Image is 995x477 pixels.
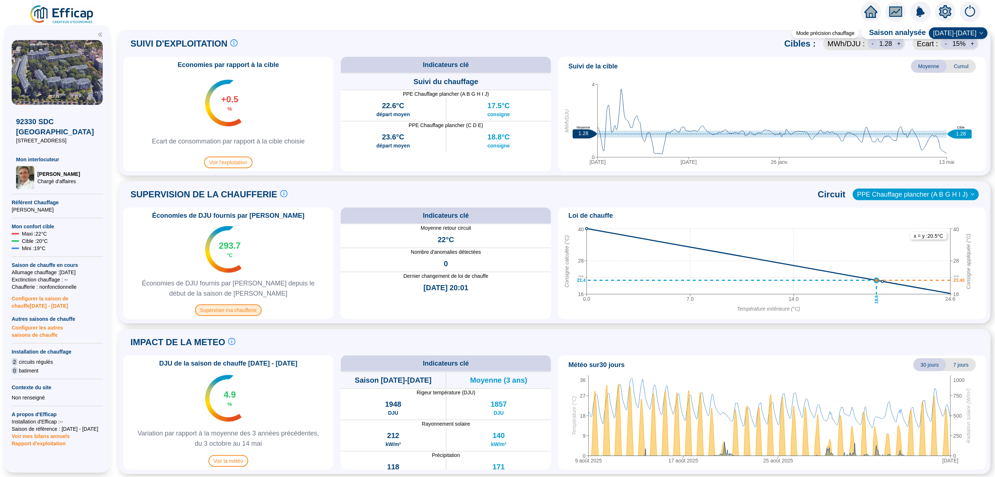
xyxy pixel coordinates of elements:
[953,377,965,383] tspan: 1000
[126,428,331,449] span: Variation par rapport à la moyenne des 3 années précédentes, du 3 octobre au 14 mai
[956,131,966,137] text: 1.28
[29,4,95,25] img: efficap energie logo
[894,39,904,49] div: +
[12,411,103,418] span: A propos d'Efficap
[865,5,878,18] span: home
[12,283,103,291] span: Chaufferie : non fonctionnelle
[12,199,103,206] span: Référent Chauffage
[592,154,595,160] tspan: 0
[828,39,865,49] span: MWh /DJU :
[148,210,309,221] span: Économies de DJU fournis par [PERSON_NAME]
[387,430,399,441] span: 212
[569,61,618,71] span: Suivi de la cible
[382,132,404,142] span: 23.6°C
[580,413,586,419] tspan: 18
[575,458,602,464] tspan: 9 août 2025
[12,367,17,374] span: 0
[219,240,241,252] span: 293.7
[583,453,586,459] tspan: 0
[16,166,34,189] img: Chargé d'affaires
[12,269,103,276] span: Allumage chauffage : [DATE]
[789,296,799,302] tspan: 14.0
[341,452,551,459] span: Précipitation
[957,126,965,129] text: Cible
[967,39,978,49] div: +
[687,296,694,302] tspan: 7.0
[488,111,510,118] span: consigne
[145,136,312,146] span: Ecart de consommation par rapport à la cible choisie
[228,338,235,345] span: info-circle
[578,258,584,264] tspan: 28
[488,100,510,111] span: 17.5°C
[862,27,926,39] span: Saison analysée
[960,1,980,22] img: alerts
[569,210,613,221] span: Loi de chauffe
[493,409,504,417] span: DJU
[376,111,410,118] span: départ moyen
[12,358,17,366] span: 2
[792,28,859,38] div: Mode précision chauffage
[569,360,625,370] span: Météo sur 30 jours
[491,441,506,448] span: kW/m²
[953,393,962,399] tspan: 750
[945,296,955,302] tspan: 24.6
[386,441,401,448] span: kW/m²
[130,38,227,50] span: SUIVI D'EXPLOITATION
[12,323,103,339] span: Configurer les autres saisons de chauffe
[341,224,551,232] span: Moyenne retour circuit
[953,413,962,419] tspan: 500
[488,132,510,142] span: 18.8°C
[205,226,242,273] img: indicateur températures
[592,82,595,87] tspan: 4
[583,296,590,302] tspan: 0.0
[16,137,98,144] span: [STREET_ADDRESS]
[868,39,878,49] div: -
[388,409,398,417] span: DJU
[874,295,879,304] text: 19.6
[12,291,103,310] span: Configurer la saison de chauffe [DATE] - [DATE]
[488,142,510,149] span: consigne
[578,291,584,297] tspan: 16
[173,60,283,70] span: Economies par rapport à la cible
[580,377,586,383] tspan: 36
[438,234,454,245] span: 22°C
[818,189,846,200] span: Circuit
[966,388,972,443] tspan: Radiation solaire (W/m²)
[939,159,955,165] tspan: 13 mai
[205,375,242,422] img: indicateur températures
[130,189,277,200] span: SUPERVISION DE LA CHAUFFERIE
[933,28,983,39] span: 2024-2025
[208,455,249,467] span: Voir la météo
[205,80,242,126] img: indicateur températures
[971,192,975,197] span: down
[385,399,402,409] span: 1948
[37,170,80,178] span: [PERSON_NAME]
[341,389,551,396] span: Rigeur température (DJU)
[19,367,39,374] span: batiment
[583,433,586,439] tspan: 9
[423,358,469,368] span: Indicateurs clé
[914,233,944,239] text: x = y : 20.5 °C
[227,105,232,113] span: %
[224,389,236,401] span: 4.9
[966,233,972,289] tspan: Consigne appliquée (°C)
[12,384,103,391] span: Contexte du site
[12,315,103,323] span: Autres saisons de chauffe
[954,278,965,283] text: 21.40
[668,458,698,464] tspan: 17 août 2025
[19,358,53,366] span: circuits régulés
[578,130,588,136] text: 1.28
[341,420,551,427] span: Rayonnement solaire
[580,393,586,399] tspan: 27
[12,418,103,425] span: Installation d'Efficap : --
[564,109,570,133] tspan: MWh/DJU
[98,32,103,37] span: double-left
[12,394,103,401] div: Non renseigné
[590,159,606,165] tspan: [DATE]
[764,458,793,464] tspan: 25 août 2025
[12,429,70,439] span: Voir mes bilans annuels
[784,38,816,50] span: Cibles :
[493,430,505,441] span: 140
[16,117,98,137] span: 92330 SDC [GEOGRAPHIC_DATA]
[12,223,103,230] span: Mon confort cible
